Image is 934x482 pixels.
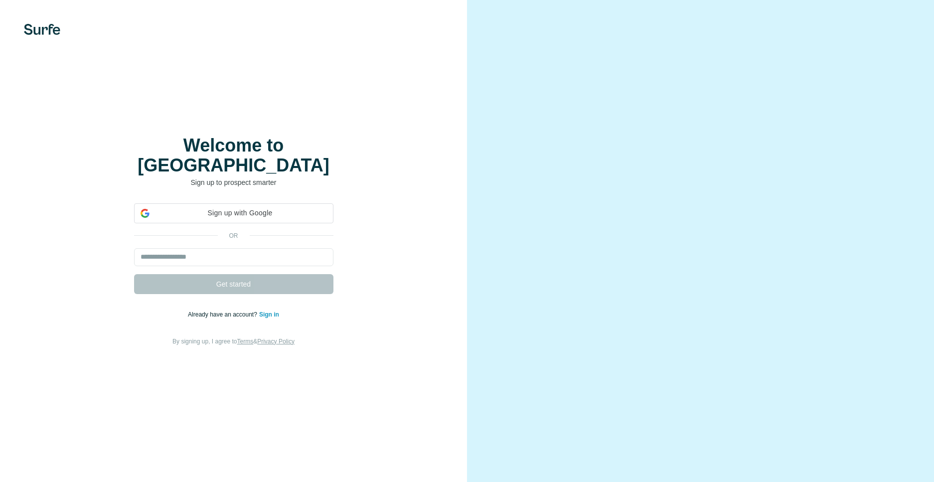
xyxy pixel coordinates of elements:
a: Privacy Policy [257,338,295,345]
a: Sign in [259,311,279,318]
span: Sign up with Google [154,208,327,218]
img: Surfe's logo [24,24,60,35]
p: or [218,231,250,240]
a: Terms [237,338,254,345]
span: Already have an account? [188,311,259,318]
p: Sign up to prospect smarter [134,177,333,187]
div: Sign up with Google [134,203,333,223]
span: By signing up, I agree to & [172,338,295,345]
h1: Welcome to [GEOGRAPHIC_DATA] [134,136,333,175]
